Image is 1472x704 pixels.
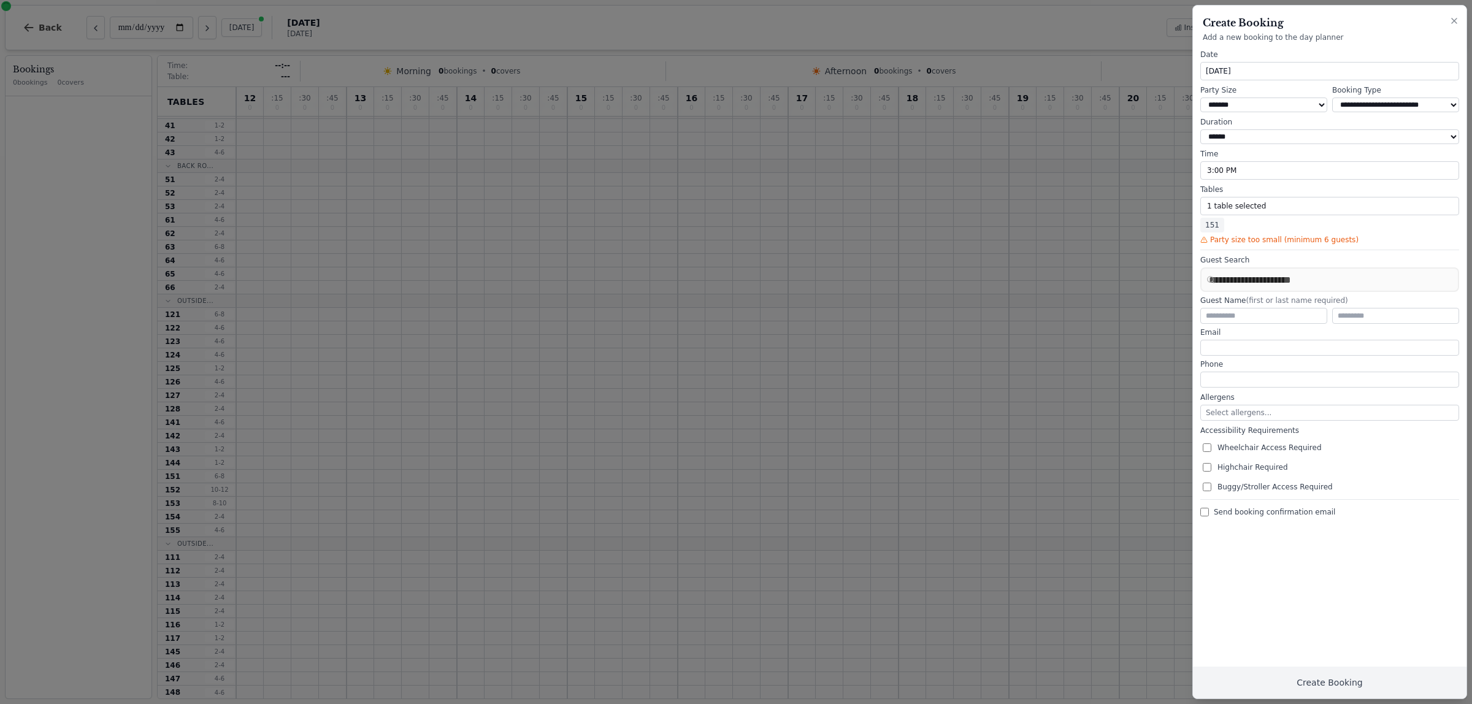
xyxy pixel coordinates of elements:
button: Create Booking [1193,667,1466,698]
span: Highchair Required [1217,462,1288,472]
p: Add a new booking to the day planner [1203,33,1457,42]
label: Accessibility Requirements [1200,426,1459,435]
label: Party Size [1200,85,1327,95]
label: Email [1200,327,1459,337]
span: 151 [1200,218,1224,232]
button: 1 table selected [1200,197,1459,215]
button: Select allergens... [1200,405,1459,421]
span: Party size too small (minimum 6 guests) [1210,235,1359,245]
label: Guest Name [1200,296,1459,305]
button: [DATE] [1200,62,1459,80]
input: Wheelchair Access Required [1203,443,1211,452]
span: Send booking confirmation email [1214,507,1335,517]
label: Tables [1200,185,1459,194]
input: Buggy/Stroller Access Required [1203,483,1211,491]
label: Time [1200,149,1459,159]
label: Booking Type [1332,85,1459,95]
span: Wheelchair Access Required [1217,443,1322,453]
input: Highchair Required [1203,463,1211,472]
span: Select allergens... [1206,408,1271,417]
label: Date [1200,50,1459,59]
span: Buggy/Stroller Access Required [1217,482,1333,492]
label: Allergens [1200,392,1459,402]
button: 3:00 PM [1200,161,1459,180]
label: Duration [1200,117,1459,127]
label: Phone [1200,359,1459,369]
input: Send booking confirmation email [1200,508,1209,516]
span: (first or last name required) [1246,296,1347,305]
h2: Create Booking [1203,15,1457,30]
label: Guest Search [1200,255,1459,265]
